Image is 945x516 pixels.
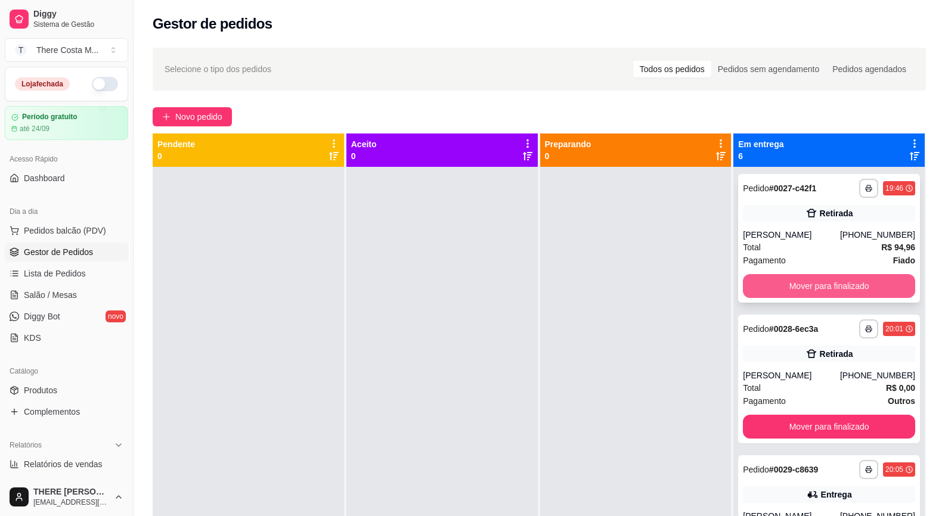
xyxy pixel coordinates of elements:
[165,63,271,76] span: Selecione o tipo dos pedidos
[20,124,49,133] article: até 24/09
[24,310,60,322] span: Diggy Bot
[5,381,128,400] a: Produtos
[743,184,769,193] span: Pedido
[893,256,915,265] strong: Fiado
[24,384,57,396] span: Produtos
[15,77,70,91] div: Loja fechada
[885,184,903,193] div: 19:46
[351,138,377,150] p: Aceito
[351,150,377,162] p: 0
[769,184,816,193] strong: # 0027-c42f1
[5,221,128,240] button: Pedidos balcão (PDV)
[743,369,840,381] div: [PERSON_NAME]
[886,383,915,393] strong: R$ 0,00
[153,14,272,33] h2: Gestor de pedidos
[33,498,109,507] span: [EMAIL_ADDRESS][DOMAIN_NAME]
[633,61,711,77] div: Todos os pedidos
[743,465,769,474] span: Pedido
[24,172,65,184] span: Dashboard
[24,332,41,344] span: KDS
[821,489,852,501] div: Entrega
[738,138,783,150] p: Em entrega
[157,150,195,162] p: 0
[5,150,128,169] div: Acesso Rápido
[881,243,915,252] strong: R$ 94,96
[5,455,128,474] a: Relatórios de vendas
[33,20,123,29] span: Sistema de Gestão
[5,362,128,381] div: Catálogo
[743,381,761,394] span: Total
[22,113,78,122] article: Período gratuito
[769,465,819,474] strong: # 0029-c8639
[5,264,128,283] a: Lista de Pedidos
[820,207,853,219] div: Retirada
[33,9,123,20] span: Diggy
[10,440,42,450] span: Relatórios
[545,150,591,162] p: 0
[743,394,786,408] span: Pagamento
[5,106,128,140] a: Período gratuitoaté 24/09
[24,458,103,470] span: Relatórios de vendas
[162,113,171,121] span: plus
[826,61,913,77] div: Pedidos agendados
[545,138,591,150] p: Preparando
[36,44,98,56] div: There Costa M ...
[769,324,819,334] strong: # 0028-6ec3a
[743,415,915,439] button: Mover para finalizado
[743,274,915,298] button: Mover para finalizado
[5,169,128,188] a: Dashboard
[743,241,761,254] span: Total
[738,150,783,162] p: 6
[153,107,232,126] button: Novo pedido
[92,77,118,91] button: Alterar Status
[24,406,80,418] span: Complementos
[888,396,915,406] strong: Outros
[24,246,93,258] span: Gestor de Pedidos
[5,38,128,62] button: Select a team
[840,369,915,381] div: [PHONE_NUMBER]
[33,487,109,498] span: THERE [PERSON_NAME]
[711,61,826,77] div: Pedidos sem agendamento
[885,465,903,474] div: 20:05
[5,243,128,262] a: Gestor de Pedidos
[5,328,128,347] a: KDS
[840,229,915,241] div: [PHONE_NUMBER]
[5,202,128,221] div: Dia a dia
[743,324,769,334] span: Pedido
[157,138,195,150] p: Pendente
[885,324,903,334] div: 20:01
[820,348,853,360] div: Retirada
[5,5,128,33] a: DiggySistema de Gestão
[5,476,128,495] a: Relatório de clientes
[5,307,128,326] a: Diggy Botnovo
[24,225,106,237] span: Pedidos balcão (PDV)
[743,254,786,267] span: Pagamento
[15,44,27,56] span: T
[24,268,86,279] span: Lista de Pedidos
[743,229,840,241] div: [PERSON_NAME]
[5,483,128,511] button: THERE [PERSON_NAME][EMAIL_ADDRESS][DOMAIN_NAME]
[5,285,128,304] a: Salão / Mesas
[175,110,222,123] span: Novo pedido
[24,289,77,301] span: Salão / Mesas
[5,402,128,421] a: Complementos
